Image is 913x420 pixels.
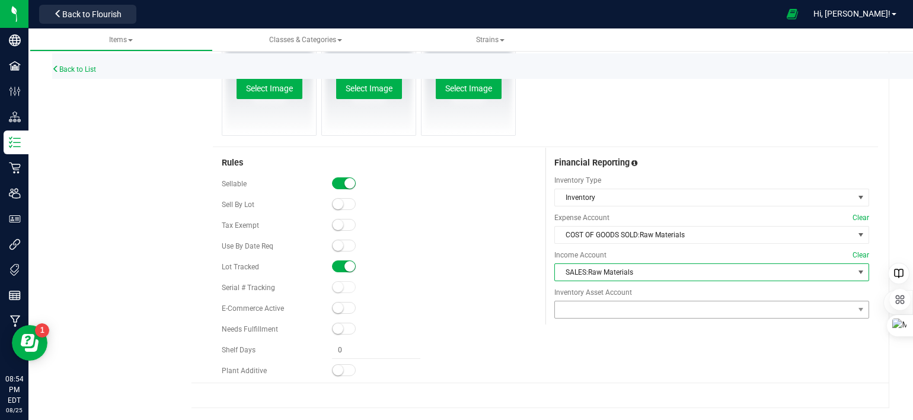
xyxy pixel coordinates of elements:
inline-svg: Configuration [9,85,21,97]
span: Serial # Tracking [222,284,275,292]
span: Classes & Categories [269,36,342,44]
span: Inventory [555,189,854,206]
span: Use By Date Req [222,242,273,250]
span: Rules [222,158,243,168]
span: Inventory Type [554,175,869,186]
p: 08/25 [5,406,23,415]
span: COST OF GOODS SOLD:Raw Materials [555,227,854,243]
inline-svg: Distribution [9,111,21,123]
span: SALES:Raw Materials [555,264,854,281]
span: Back to Flourish [62,9,122,19]
span: Hi, [PERSON_NAME]! [813,9,890,18]
span: Shelf Days [222,346,256,354]
span: Strains [476,36,505,44]
iframe: Resource center [12,325,47,361]
span: Sell By Lot [222,201,254,209]
inline-svg: Integrations [9,238,21,250]
span: Items [109,36,133,44]
inline-svg: Inventory [9,136,21,148]
inline-svg: Facilities [9,60,21,72]
span: Clear [853,212,869,223]
button: Select Image [237,78,302,99]
span: E-Commerce Active [222,304,284,313]
inline-svg: Users [9,187,21,199]
inline-svg: Company [9,34,21,46]
span: Assign this inventory item to the correct financial accounts(s) [631,159,637,167]
span: Plant Additive [222,367,267,375]
span: Inventory Asset Account [554,287,869,298]
span: Lot Tracked [222,263,259,271]
inline-svg: Reports [9,289,21,301]
span: Sellable [222,180,247,188]
span: Clear [853,250,869,260]
inline-svg: Tags [9,264,21,276]
span: Income Account [554,250,869,260]
a: Back to List [52,65,96,74]
span: Tax Exempt [222,221,259,230]
iframe: Resource center unread badge [35,323,49,338]
button: Select Image [336,78,402,99]
inline-svg: Retail [9,162,21,174]
button: Select Image [436,78,502,99]
span: Expense Account [554,212,869,223]
span: Needs Fulfillment [222,325,278,333]
inline-svg: User Roles [9,213,21,225]
span: Open Ecommerce Menu [779,2,806,26]
p: 08:54 PM EDT [5,374,23,406]
button: Back to Flourish [39,5,136,24]
inline-svg: Manufacturing [9,315,21,327]
input: 0 [332,342,420,358]
span: Financial Reporting [554,158,630,168]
